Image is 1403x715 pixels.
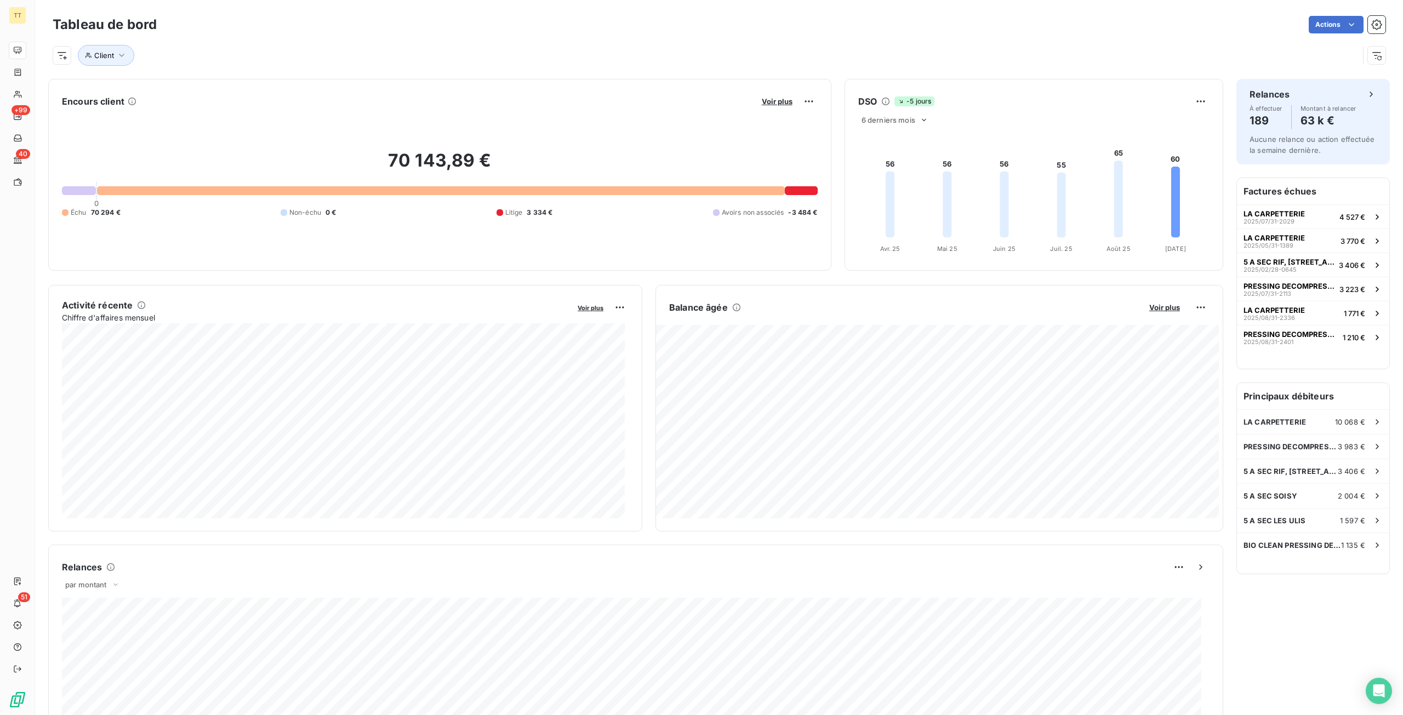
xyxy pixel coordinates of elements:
[937,245,957,253] tspan: Mai 25
[1244,209,1305,218] span: LA CARPETTERIE
[1341,541,1365,550] span: 1 135 €
[1237,178,1389,204] h6: Factures échues
[1244,233,1305,242] span: LA CARPETTERIE
[1250,112,1282,129] h4: 189
[1340,516,1365,525] span: 1 597 €
[326,208,336,218] span: 0 €
[62,95,124,108] h6: Encours client
[762,97,792,106] span: Voir plus
[1146,302,1183,312] button: Voir plus
[505,208,523,218] span: Litige
[1335,417,1365,426] span: 10 068 €
[1149,303,1180,312] span: Voir plus
[1301,112,1356,129] h4: 63 k €
[1244,258,1334,266] span: 5 A SEC RIF, [STREET_ADDRESS]
[62,560,102,574] h6: Relances
[289,208,321,218] span: Non-échu
[1338,442,1365,451] span: 3 983 €
[1237,253,1389,277] button: 5 A SEC RIF, [STREET_ADDRESS]2025/02/28-06453 406 €
[1106,245,1130,253] tspan: Août 25
[1339,213,1365,221] span: 4 527 €
[1237,277,1389,301] button: PRESSING DECOMPRESSING2025/07/31-21133 223 €
[94,199,99,208] span: 0
[1343,333,1365,342] span: 1 210 €
[1237,325,1389,349] button: PRESSING DECOMPRESSING2025/08/31-24011 210 €
[9,691,26,708] img: Logo LeanPay
[578,304,603,312] span: Voir plus
[894,96,934,106] span: -5 jours
[1237,228,1389,253] button: LA CARPETTERIE2025/05/31-13893 770 €
[1244,491,1297,500] span: 5 A SEC SOISY
[1244,218,1294,225] span: 2025/07/31-2029
[1338,491,1365,500] span: 2 004 €
[1237,204,1389,228] button: LA CARPETTERIE2025/07/31-20294 527 €
[1244,266,1297,273] span: 2025/02/28-0645
[880,245,900,253] tspan: Avr. 25
[862,116,915,124] span: 6 derniers mois
[9,7,26,24] div: TT
[62,299,133,312] h6: Activité récente
[1244,314,1295,321] span: 2025/08/31-2336
[1244,282,1335,290] span: PRESSING DECOMPRESSING
[12,105,30,115] span: +99
[16,149,30,159] span: 40
[1339,261,1365,270] span: 3 406 €
[91,208,121,218] span: 70 294 €
[78,45,134,66] button: Client
[1244,306,1305,314] span: LA CARPETTERIE
[1244,330,1338,339] span: PRESSING DECOMPRESSING
[1244,541,1341,550] span: BIO CLEAN PRESSING DE LUXE
[993,245,1016,253] tspan: Juin 25
[1250,105,1282,112] span: À effectuer
[53,15,157,35] h3: Tableau de bord
[1244,290,1291,297] span: 2025/07/31-2113
[1341,237,1365,245] span: 3 770 €
[1244,339,1293,345] span: 2025/08/31-2401
[1250,88,1290,101] h6: Relances
[1339,285,1365,294] span: 3 223 €
[758,96,796,106] button: Voir plus
[1237,301,1389,325] button: LA CARPETTERIE2025/08/31-23361 771 €
[1250,135,1375,155] span: Aucune relance ou action effectuée la semaine dernière.
[71,208,87,218] span: Échu
[1244,242,1293,249] span: 2025/05/31-1389
[1237,383,1389,409] h6: Principaux débiteurs
[858,95,877,108] h6: DSO
[18,592,30,602] span: 51
[527,208,552,218] span: 3 334 €
[62,150,818,182] h2: 70 143,89 €
[669,301,728,314] h6: Balance âgée
[1309,16,1364,33] button: Actions
[1366,678,1392,704] div: Open Intercom Messenger
[1344,309,1365,318] span: 1 771 €
[722,208,784,218] span: Avoirs non associés
[1244,516,1305,525] span: 5 A SEC LES ULIS
[62,312,570,323] span: Chiffre d'affaires mensuel
[1244,467,1338,476] span: 5 A SEC RIF, [STREET_ADDRESS]
[65,580,107,589] span: par montant
[574,302,607,312] button: Voir plus
[1165,245,1186,253] tspan: [DATE]
[1244,442,1338,451] span: PRESSING DECOMPRESSING
[1301,105,1356,112] span: Montant à relancer
[788,208,817,218] span: -3 484 €
[94,51,114,60] span: Client
[1244,417,1306,426] span: LA CARPETTERIE
[1338,467,1365,476] span: 3 406 €
[1050,245,1072,253] tspan: Juil. 25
